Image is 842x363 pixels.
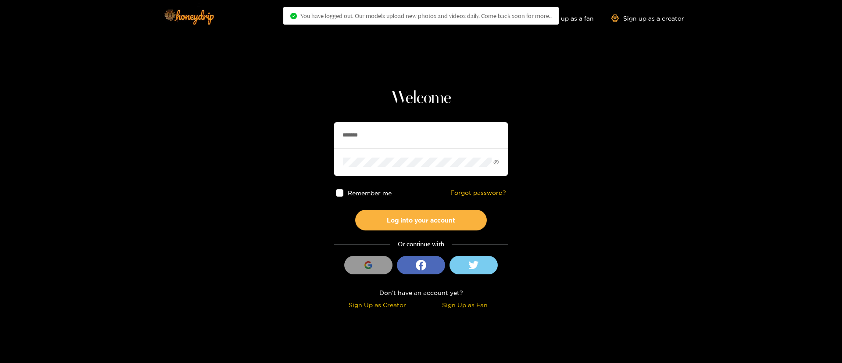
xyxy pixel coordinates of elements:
span: eye-invisible [493,159,499,165]
div: Sign Up as Fan [423,300,506,310]
div: Or continue with [334,239,508,249]
button: Log into your account [355,210,487,230]
a: Sign up as a creator [611,14,684,22]
a: Forgot password? [450,189,506,197]
div: Sign Up as Creator [336,300,419,310]
span: check-circle [290,13,297,19]
div: Don't have an account yet? [334,288,508,298]
span: Remember me [348,190,392,196]
a: Sign up as a fan [534,14,594,22]
h1: Welcome [334,88,508,109]
span: You have logged out. Our models upload new photos and videos daily. Come back soon for more.. [300,12,552,19]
